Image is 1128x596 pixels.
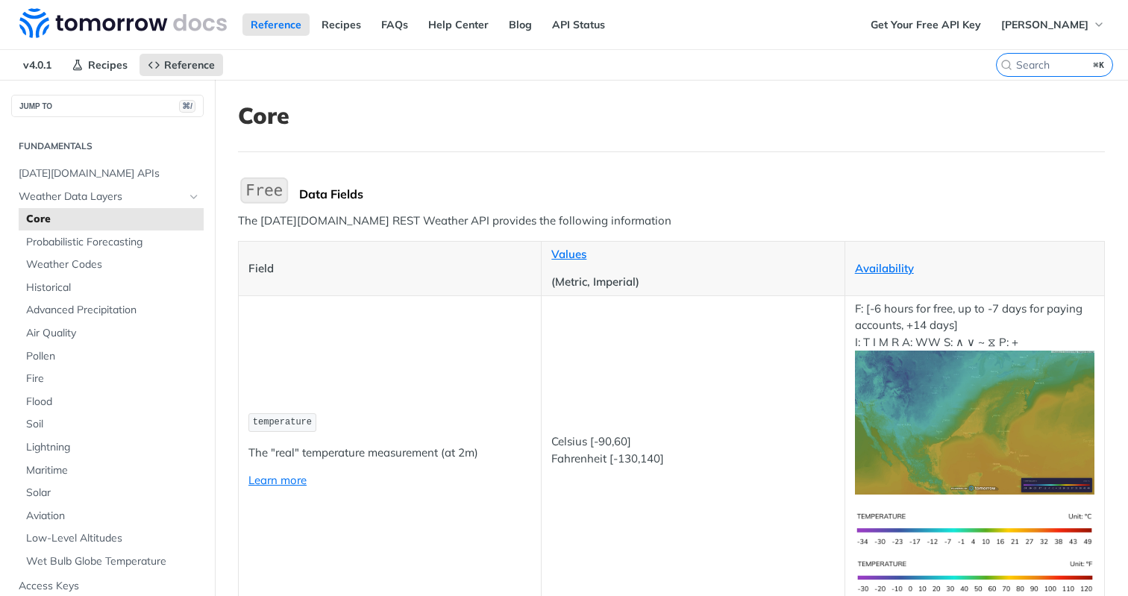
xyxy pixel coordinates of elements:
[238,102,1105,129] h1: Core
[1001,18,1088,31] span: [PERSON_NAME]
[179,100,195,113] span: ⌘/
[19,166,200,181] span: [DATE][DOMAIN_NAME] APIs
[19,391,204,413] a: Flood
[26,235,200,250] span: Probabilistic Forecasting
[19,345,204,368] a: Pollen
[26,554,200,569] span: Wet Bulb Globe Temperature
[26,417,200,432] span: Soil
[26,509,200,524] span: Aviation
[26,349,200,364] span: Pollen
[11,163,204,185] a: [DATE][DOMAIN_NAME] APIs
[26,440,200,455] span: Lightning
[11,186,204,208] a: Weather Data LayersHide subpages for Weather Data Layers
[164,58,215,72] span: Reference
[855,568,1094,583] span: Expand image
[855,521,1094,536] span: Expand image
[551,433,834,467] p: Celsius [-90,60] Fahrenheit [-130,140]
[26,212,200,227] span: Core
[862,13,989,36] a: Get Your Free API Key
[855,506,1094,553] img: temperature-si
[1090,57,1109,72] kbd: ⌘K
[15,54,60,76] span: v4.0.1
[26,326,200,341] span: Air Quality
[19,231,204,254] a: Probabilistic Forecasting
[855,301,1094,495] p: F: [-6 hours for free, up to -7 days for paying accounts, +14 days] I: T I M R A: WW S: ∧ ∨ ~ ⧖ P: +
[373,13,416,36] a: FAQs
[242,13,310,36] a: Reference
[19,413,204,436] a: Soil
[248,260,531,277] p: Field
[19,322,204,345] a: Air Quality
[238,213,1105,230] p: The [DATE][DOMAIN_NAME] REST Weather API provides the following information
[19,579,200,594] span: Access Keys
[993,13,1113,36] button: [PERSON_NAME]
[19,208,204,230] a: Core
[313,13,369,36] a: Recipes
[19,189,184,204] span: Weather Data Layers
[88,58,128,72] span: Recipes
[140,54,223,76] a: Reference
[19,436,204,459] a: Lightning
[544,13,613,36] a: API Status
[501,13,540,36] a: Blog
[19,299,204,321] a: Advanced Precipitation
[19,277,204,299] a: Historical
[19,254,204,276] a: Weather Codes
[855,415,1094,429] span: Expand image
[248,445,531,462] p: The "real" temperature measurement (at 2m)
[26,395,200,410] span: Flood
[19,550,204,573] a: Wet Bulb Globe Temperature
[1000,59,1012,71] svg: Search
[420,13,497,36] a: Help Center
[855,261,914,275] a: Availability
[26,371,200,386] span: Fire
[26,280,200,295] span: Historical
[11,95,204,117] button: JUMP TO⌘/
[26,257,200,272] span: Weather Codes
[26,463,200,478] span: Maritime
[19,459,204,482] a: Maritime
[19,368,204,390] a: Fire
[26,303,200,318] span: Advanced Precipitation
[551,247,586,261] a: Values
[63,54,136,76] a: Recipes
[19,505,204,527] a: Aviation
[188,191,200,203] button: Hide subpages for Weather Data Layers
[26,486,200,501] span: Solar
[551,274,834,291] p: (Metric, Imperial)
[19,8,227,38] img: Tomorrow.io Weather API Docs
[299,186,1105,201] div: Data Fields
[11,139,204,153] h2: Fundamentals
[26,531,200,546] span: Low-Level Altitudes
[855,351,1094,495] img: temperature
[253,417,312,427] span: temperature
[248,473,307,487] a: Learn more
[19,482,204,504] a: Solar
[19,527,204,550] a: Low-Level Altitudes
